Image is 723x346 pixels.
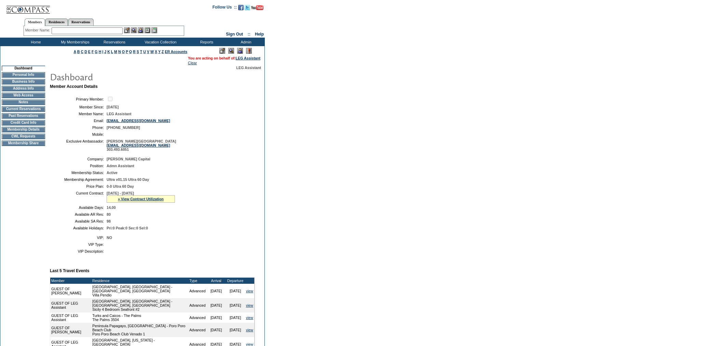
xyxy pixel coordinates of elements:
[53,112,104,116] td: Member Name:
[107,236,112,240] span: NO
[122,50,125,54] a: O
[226,38,265,46] td: Admin
[53,219,104,223] td: Available SA Res:
[245,7,250,11] a: Follow us on Twitter
[107,226,148,230] span: Pri:0 Peak:0 Sec:0 Sel:0
[107,171,118,175] span: Active
[107,105,119,109] span: [DATE]
[2,79,45,84] td: Business Info
[99,50,101,54] a: H
[145,27,150,33] img: Reservations
[95,50,97,54] a: G
[2,134,45,139] td: CWL Requests
[92,50,94,54] a: F
[251,7,263,11] a: Subscribe to our YouTube Channel
[53,125,104,130] td: Phone:
[53,132,104,136] td: Mobile:
[53,171,104,175] td: Membership Status:
[188,323,206,337] td: Advanced
[53,177,104,182] td: Membership Agreement:
[2,99,45,105] td: Notes
[207,312,226,323] td: [DATE]
[246,48,252,54] img: Log Concern/Member Elevation
[246,303,253,307] a: view
[207,278,226,284] td: Arrival
[55,38,94,46] td: My Memberships
[162,50,164,54] a: Z
[107,184,134,188] span: 0-0 Ultra 60 Day
[50,84,98,89] b: Member Account Details
[53,105,104,109] td: Member Since:
[15,38,55,46] td: Home
[94,38,133,46] td: Reservations
[207,323,226,337] td: [DATE]
[138,27,144,33] img: Impersonate
[2,86,45,91] td: Address Info
[213,4,237,12] td: Follow Us ::
[50,268,89,273] b: Last 5 Travel Events
[140,50,142,54] a: T
[107,177,149,182] span: Ultra v01.15 Ultra 60 Day
[118,50,121,54] a: N
[237,48,243,54] img: Impersonate
[84,50,87,54] a: D
[25,27,52,33] div: Member Name:
[2,141,45,146] td: Membership Share
[68,18,94,26] a: Reservations
[188,284,206,298] td: Advanced
[124,27,130,33] img: b_edit.gif
[188,278,206,284] td: Type
[207,298,226,312] td: [DATE]
[158,50,161,54] a: Y
[245,5,250,10] img: Follow us on Twitter
[226,323,245,337] td: [DATE]
[226,298,245,312] td: [DATE]
[53,119,104,123] td: Email:
[91,278,188,284] td: Residence
[226,312,245,323] td: [DATE]
[2,120,45,125] td: Credit Card Info
[118,197,164,201] a: » View Contract Utilization
[255,32,264,37] a: Help
[107,219,111,223] span: 98
[107,205,116,210] span: 14.00
[2,72,45,78] td: Personal Info
[107,125,140,130] span: [PHONE_NUMBER]
[126,50,128,54] a: P
[53,205,104,210] td: Available Days:
[107,119,170,123] a: [EMAIL_ADDRESS][DOMAIN_NAME]
[238,5,244,10] img: Become our fan on Facebook
[147,50,149,54] a: V
[111,50,113,54] a: L
[53,249,104,253] td: VIP Description:
[107,212,111,216] span: 80
[165,50,187,54] a: ER Accounts
[107,139,176,151] span: [PERSON_NAME][GEOGRAPHIC_DATA] 303.493.6051
[188,61,197,65] a: Clear
[246,328,253,332] a: view
[102,50,103,54] a: I
[2,106,45,112] td: Current Reservations
[50,312,91,323] td: GUEST OF LEG Assistant
[74,50,76,54] a: A
[188,56,260,60] span: You are acting on behalf of:
[53,236,104,240] td: VIP:
[151,27,157,33] img: b_calculator.gif
[131,27,137,33] img: View
[238,7,244,11] a: Become our fan on Facebook
[155,50,157,54] a: X
[236,56,260,60] a: LEG Assistant
[81,50,83,54] a: C
[91,298,188,312] td: [GEOGRAPHIC_DATA], [GEOGRAPHIC_DATA] - [GEOGRAPHIC_DATA], [GEOGRAPHIC_DATA] Sicily 4 Bedroom Seaf...
[91,284,188,298] td: [GEOGRAPHIC_DATA], [GEOGRAPHIC_DATA] - [GEOGRAPHIC_DATA], [GEOGRAPHIC_DATA] Villa Pendio
[50,284,91,298] td: GUEST OF [PERSON_NAME]
[207,284,226,298] td: [DATE]
[50,323,91,337] td: GUEST OF [PERSON_NAME]
[91,323,188,337] td: Peninsula Papagayo, [GEOGRAPHIC_DATA] - Poro Poro Beach Club Poro Poro Beach Club Venado 1
[107,50,110,54] a: K
[53,212,104,216] td: Available AR Res:
[143,50,146,54] a: U
[137,50,139,54] a: S
[226,32,243,37] a: Sign Out
[107,164,134,168] span: Admn Assistant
